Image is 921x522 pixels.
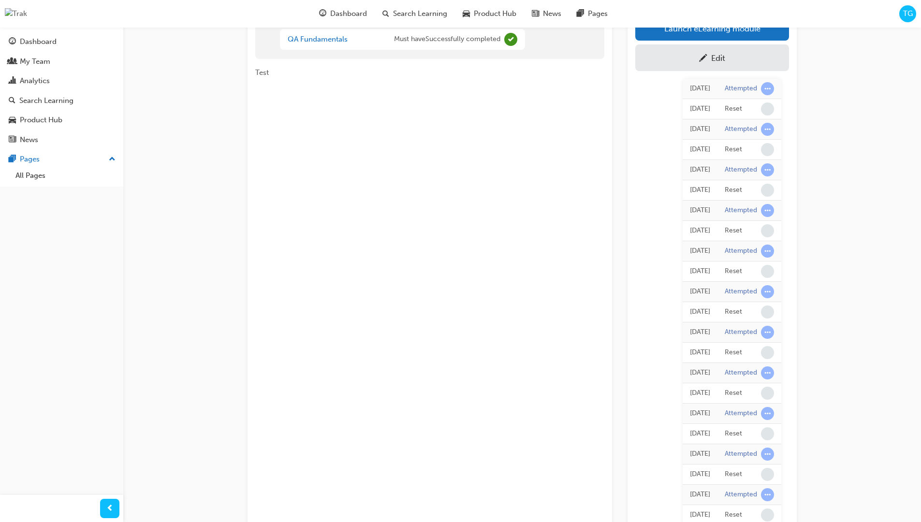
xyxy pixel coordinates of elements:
div: Fri Sep 26 2025 06:31:14 GMT+0000 (Coordinated Universal Time) [690,144,710,155]
span: search-icon [382,8,389,20]
div: Thu Sep 18 2025 23:56:08 GMT+0000 (Coordinated Universal Time) [690,469,710,480]
div: Attempted [725,449,757,459]
span: learningRecordVerb_NONE-icon [761,346,774,359]
div: Tue Sep 23 2025 06:59:34 GMT+0000 (Coordinated Universal Time) [690,367,710,378]
span: people-icon [9,58,16,66]
div: Tue Sep 23 2025 14:57:36 GMT+0000 (Coordinated Universal Time) [690,286,710,297]
div: Fri Sep 26 2025 04:41:28 GMT+0000 (Coordinated Universal Time) [690,185,710,196]
a: Launch eLearning module [635,16,789,41]
span: Test [255,68,269,77]
span: learningRecordVerb_ATTEMPT-icon [761,326,774,339]
span: learningRecordVerb_NONE-icon [761,102,774,116]
img: Trak [5,8,27,19]
div: Analytics [20,75,50,87]
span: pages-icon [577,8,584,20]
span: car-icon [9,116,16,125]
span: learningRecordVerb_ATTEMPT-icon [761,285,774,298]
a: QA Fundamentals [288,35,348,43]
div: Mon Sep 22 2025 07:48:45 GMT+0000 (Coordinated Universal Time) [690,428,710,439]
span: TG [903,8,913,19]
a: Analytics [4,72,119,90]
a: guage-iconDashboard [311,4,375,24]
button: Pages [4,150,119,168]
div: Fri Sep 26 2025 04:18:43 GMT+0000 (Coordinated Universal Time) [690,246,710,257]
div: Attempted [725,165,757,174]
div: Attempted [725,490,757,499]
span: News [543,8,561,19]
a: All Pages [12,168,119,183]
div: Reset [725,470,742,479]
span: learningRecordVerb_NONE-icon [761,427,774,440]
div: News [20,134,38,145]
div: Tue Sep 23 2025 07:00:21 GMT+0000 (Coordinated Universal Time) [690,347,710,358]
span: Complete [504,33,517,46]
div: Mon Sep 22 2025 07:48:02 GMT+0000 (Coordinated Universal Time) [690,449,710,460]
a: My Team [4,53,119,71]
div: Tue Sep 23 2025 06:37:18 GMT+0000 (Coordinated Universal Time) [690,408,710,419]
div: Tue Sep 30 2025 03:25:13 GMT+0000 (Coordinated Universal Time) [690,124,710,135]
div: Reset [725,307,742,317]
span: guage-icon [9,38,16,46]
div: Tue Sep 23 2025 14:35:23 GMT+0000 (Coordinated Universal Time) [690,327,710,338]
button: DashboardMy TeamAnalyticsSearch LearningProduct HubNews [4,31,119,150]
div: Edit [711,53,725,63]
div: Attempted [725,246,757,256]
div: Product Hub [20,115,62,126]
span: learningRecordVerb_NONE-icon [761,184,774,197]
span: chart-icon [9,77,16,86]
a: car-iconProduct Hub [455,4,524,24]
div: Dashboard [20,36,57,47]
span: learningRecordVerb_ATTEMPT-icon [761,366,774,379]
span: learningRecordVerb_NONE-icon [761,224,774,237]
span: learningRecordVerb_ATTEMPT-icon [761,82,774,95]
span: learningRecordVerb_NONE-icon [761,508,774,522]
a: Edit [635,44,789,71]
div: Reset [725,389,742,398]
span: guage-icon [319,8,326,20]
div: Fri Sep 26 2025 04:19:26 GMT+0000 (Coordinated Universal Time) [690,225,710,236]
span: car-icon [463,8,470,20]
span: learningRecordVerb_NONE-icon [761,265,774,278]
div: Search Learning [19,95,73,106]
div: Attempted [725,368,757,377]
div: Reset [725,348,742,357]
span: prev-icon [106,503,114,515]
a: pages-iconPages [569,4,615,24]
span: learningRecordVerb_ATTEMPT-icon [761,245,774,258]
a: News [4,131,119,149]
a: Search Learning [4,92,119,110]
span: learningRecordVerb_NONE-icon [761,387,774,400]
span: Pages [588,8,608,19]
div: Tue Sep 23 2025 06:38:02 GMT+0000 (Coordinated Universal Time) [690,388,710,399]
div: Tue Sep 30 2025 03:47:40 GMT+0000 (Coordinated Universal Time) [690,83,710,94]
span: learningRecordVerb_ATTEMPT-icon [761,163,774,176]
span: learningRecordVerb_ATTEMPT-icon [761,123,774,136]
div: Attempted [725,328,757,337]
div: Thu Sep 18 2025 23:55:25 GMT+0000 (Coordinated Universal Time) [690,489,710,500]
a: Dashboard [4,33,119,51]
div: Attempted [725,84,757,93]
span: Product Hub [474,8,516,19]
div: Attempted [725,125,757,134]
span: learningRecordVerb_ATTEMPT-icon [761,407,774,420]
div: Attempted [725,206,757,215]
span: search-icon [9,97,15,105]
span: Search Learning [393,8,447,19]
span: learningRecordVerb_NONE-icon [761,468,774,481]
span: learningRecordVerb_ATTEMPT-icon [761,448,774,461]
div: Attempted [725,287,757,296]
span: up-icon [109,153,116,166]
span: pencil-icon [699,54,707,64]
div: Reset [725,186,742,195]
div: You've met the eligibility requirements for this learning resource. [280,16,525,52]
a: Product Hub [4,111,119,129]
div: My Team [20,56,50,67]
div: Tue Sep 23 2025 14:36:09 GMT+0000 (Coordinated Universal Time) [690,306,710,318]
div: Pages [20,154,40,165]
div: Mon Sep 15 2025 07:48:17 GMT+0000 (Coordinated Universal Time) [690,509,710,521]
div: Reset [725,429,742,438]
div: Reset [725,104,742,114]
span: learningRecordVerb_ATTEMPT-icon [761,204,774,217]
div: Fri Sep 26 2025 06:30:31 GMT+0000 (Coordinated Universal Time) [690,164,710,175]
